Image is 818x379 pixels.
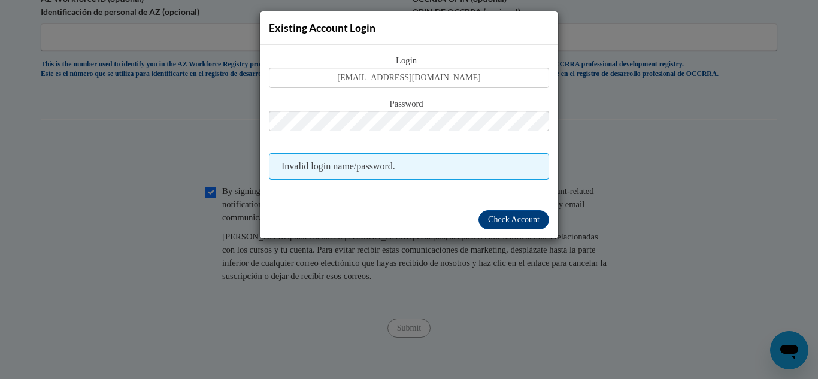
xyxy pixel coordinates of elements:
span: Invalid login name/password. [269,153,549,180]
button: Check Account [478,210,549,229]
span: Check Account [488,215,540,224]
span: Existing Account Login [269,22,375,34]
span: Login [269,54,549,68]
span: Password [269,98,549,111]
